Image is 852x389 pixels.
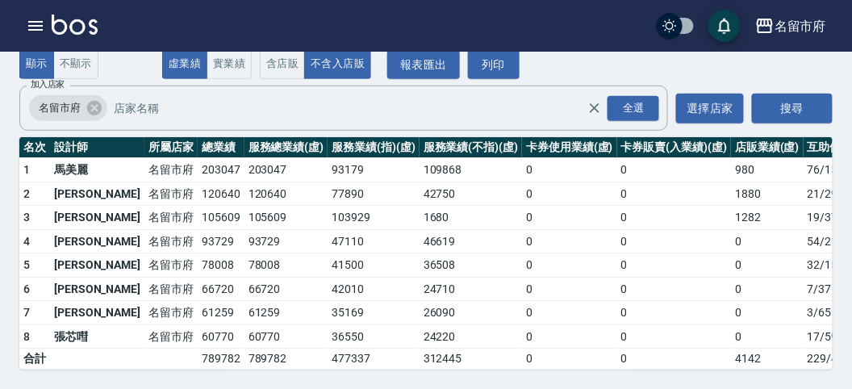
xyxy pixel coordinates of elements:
[328,206,420,230] td: 103929
[522,324,617,349] td: 0
[731,182,804,206] td: 1880
[144,324,198,349] td: 名留市府
[244,229,328,253] td: 93729
[50,324,144,349] td: 張芯嘒
[244,324,328,349] td: 60770
[420,253,522,278] td: 36508
[328,158,420,182] td: 93179
[260,48,305,80] button: 含店販
[198,324,244,349] td: 60770
[244,349,328,370] td: 789782
[198,253,244,278] td: 78008
[328,253,420,278] td: 41500
[731,349,804,370] td: 4142
[420,206,522,230] td: 1680
[328,349,420,370] td: 477337
[731,206,804,230] td: 1282
[198,158,244,182] td: 203047
[144,206,198,230] td: 名留市府
[198,277,244,301] td: 66720
[328,182,420,206] td: 77890
[420,158,522,182] td: 109868
[617,301,731,325] td: 0
[749,10,833,43] button: 名留市府
[328,229,420,253] td: 47110
[244,182,328,206] td: 120640
[244,277,328,301] td: 66720
[23,282,30,295] span: 6
[522,206,617,230] td: 0
[198,182,244,206] td: 120640
[731,137,804,158] th: 店販業績(虛)
[775,16,826,36] div: 名留市府
[617,349,731,370] td: 0
[617,158,731,182] td: 0
[144,182,198,206] td: 名留市府
[387,50,460,80] button: 報表匯出
[198,229,244,253] td: 93729
[420,277,522,301] td: 24710
[304,48,371,80] button: 不含入店販
[50,229,144,253] td: [PERSON_NAME]
[522,301,617,325] td: 0
[731,277,804,301] td: 0
[198,137,244,158] th: 總業績
[162,48,207,80] button: 虛業績
[50,182,144,206] td: [PERSON_NAME]
[29,95,107,121] div: 名留市府
[198,349,244,370] td: 789782
[731,229,804,253] td: 0
[29,100,90,116] span: 名留市府
[328,277,420,301] td: 42010
[731,324,804,349] td: 0
[31,78,65,90] label: 加入店家
[604,93,662,124] button: Open
[420,324,522,349] td: 24220
[244,253,328,278] td: 78008
[50,158,144,182] td: 馬美麗
[19,48,54,80] button: 顯示
[144,229,198,253] td: 名留市府
[144,253,198,278] td: 名留市府
[23,258,30,271] span: 5
[522,137,617,158] th: 卡券使用業績(虛)
[19,137,50,158] th: 名次
[522,253,617,278] td: 0
[244,206,328,230] td: 105609
[420,349,522,370] td: 312445
[144,277,198,301] td: 名留市府
[52,15,98,35] img: Logo
[617,277,731,301] td: 0
[522,229,617,253] td: 0
[468,50,520,80] button: 列印
[731,158,804,182] td: 980
[244,301,328,325] td: 61259
[23,163,30,176] span: 1
[522,277,617,301] td: 0
[328,301,420,325] td: 35169
[676,94,744,123] button: 選擇店家
[420,229,522,253] td: 46619
[617,182,731,206] td: 0
[19,349,50,370] td: 合計
[328,324,420,349] td: 36550
[522,182,617,206] td: 0
[144,137,198,158] th: 所屬店家
[50,277,144,301] td: [PERSON_NAME]
[420,182,522,206] td: 42750
[731,301,804,325] td: 0
[198,301,244,325] td: 61259
[708,10,741,42] button: save
[617,229,731,253] td: 0
[198,206,244,230] td: 105609
[50,206,144,230] td: [PERSON_NAME]
[522,158,617,182] td: 0
[110,94,616,123] input: 店家名稱
[617,253,731,278] td: 0
[23,330,30,343] span: 8
[244,158,328,182] td: 203047
[50,137,144,158] th: 設計師
[244,137,328,158] th: 服務總業績(虛)
[617,206,731,230] td: 0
